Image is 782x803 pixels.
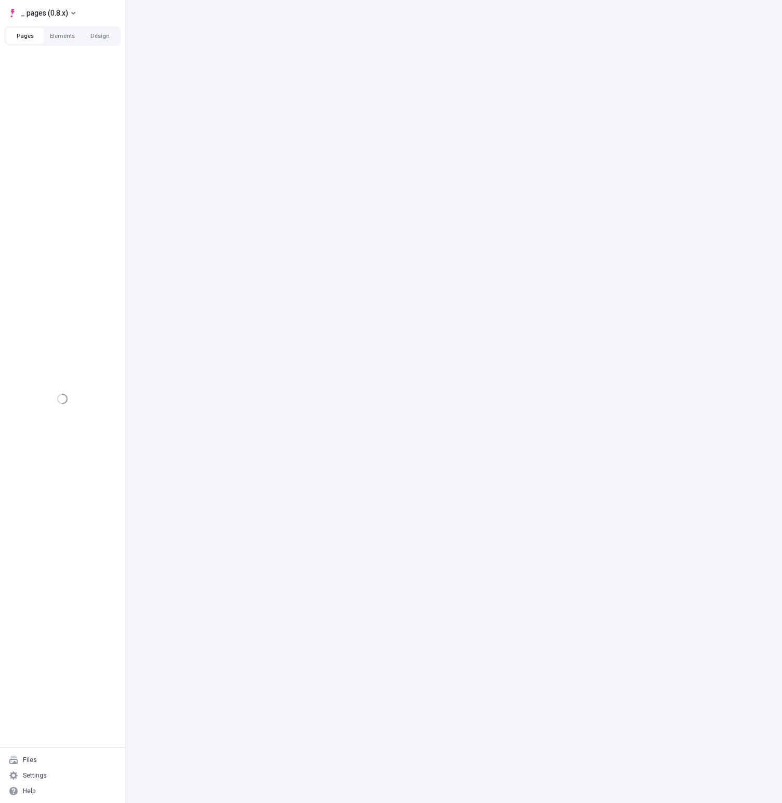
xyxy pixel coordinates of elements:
[23,771,47,780] div: Settings
[23,756,37,764] div: Files
[81,28,119,44] button: Design
[6,28,44,44] button: Pages
[23,787,36,795] div: Help
[4,5,80,21] button: Select site
[44,28,81,44] button: Elements
[21,7,68,19] span: _ pages (0.8.x)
